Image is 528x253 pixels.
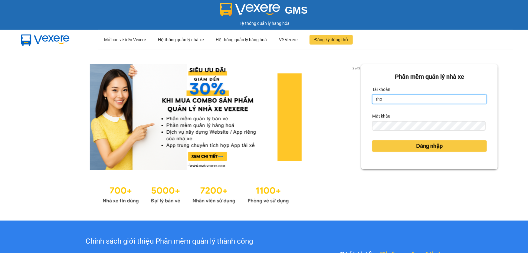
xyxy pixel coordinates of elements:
img: mbUUG5Q.png [15,30,76,50]
button: Đăng nhập [372,140,487,152]
div: Phần mềm quản lý nhà xe [372,72,487,82]
div: Chính sách giới thiệu Phần mềm quản lý thành công [37,236,302,247]
button: previous slide / item [30,64,39,170]
div: Hệ thống quản lý hàng hóa [2,20,526,27]
label: Mật khẩu [372,111,390,121]
div: Mở bán vé trên Vexere [104,30,146,49]
button: next slide / item [353,64,361,170]
li: slide item 1 [187,163,190,165]
input: Tài khoản [372,94,487,104]
li: slide item 2 [195,163,197,165]
img: Statistics.png [103,182,289,205]
span: Đăng nhập [416,142,443,150]
div: Về Vexere [279,30,297,49]
div: Hệ thống quản lý nhà xe [158,30,204,49]
span: GMS [285,5,308,16]
li: slide item 3 [202,163,204,165]
img: logo 2 [220,3,280,16]
div: Hệ thống quản lý hàng hoá [216,30,267,49]
button: Đăng ký dùng thử [310,35,353,45]
span: Đăng ký dùng thử [314,36,348,43]
input: Mật khẩu [372,121,486,131]
p: 2 of 3 [351,64,361,72]
label: Tài khoản [372,85,390,94]
a: GMS [220,9,308,14]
